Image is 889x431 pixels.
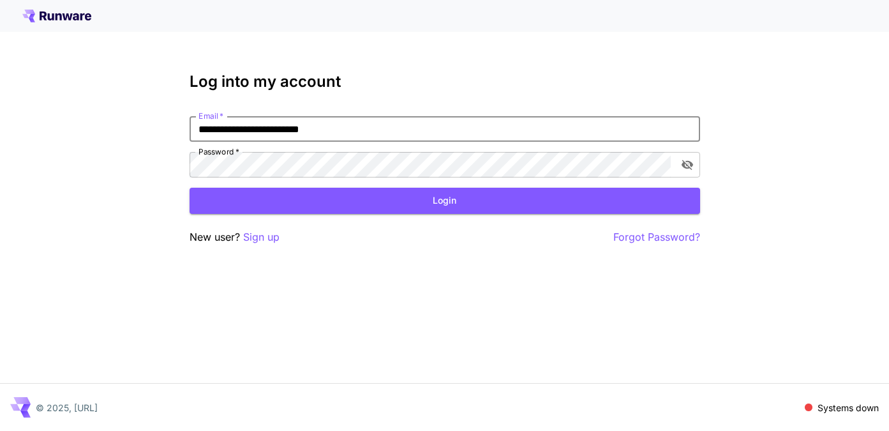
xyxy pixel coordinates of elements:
[243,229,280,245] button: Sign up
[198,110,223,121] label: Email
[198,146,239,157] label: Password
[190,73,700,91] h3: Log into my account
[36,401,98,414] p: © 2025, [URL]
[613,229,700,245] button: Forgot Password?
[818,401,879,414] p: Systems down
[190,188,700,214] button: Login
[190,229,280,245] p: New user?
[676,153,699,176] button: toggle password visibility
